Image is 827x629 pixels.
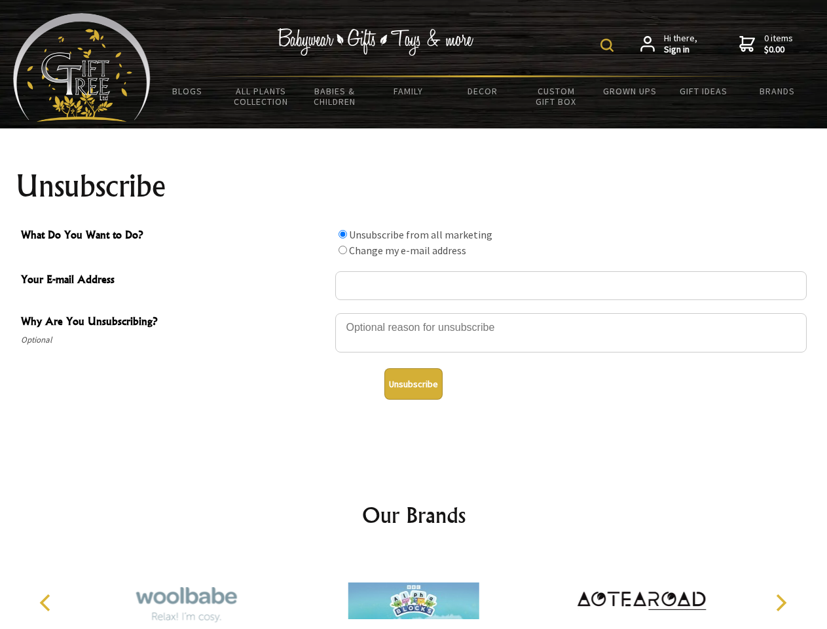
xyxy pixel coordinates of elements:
[33,588,62,617] button: Previous
[21,332,329,348] span: Optional
[21,227,329,246] span: What Do You Want to Do?
[349,244,466,257] label: Change my e-mail address
[21,271,329,290] span: Your E-mail Address
[21,313,329,332] span: Why Are You Unsubscribing?
[741,77,815,105] a: Brands
[26,499,801,531] h2: Our Brands
[664,33,697,56] span: Hi there,
[349,228,492,241] label: Unsubscribe from all marketing
[445,77,519,105] a: Decor
[13,13,151,122] img: Babyware - Gifts - Toys and more...
[384,368,443,400] button: Unsubscribe
[667,77,741,105] a: Gift Ideas
[764,44,793,56] strong: $0.00
[593,77,667,105] a: Grown Ups
[764,32,793,56] span: 0 items
[339,230,347,238] input: What Do You Want to Do?
[664,44,697,56] strong: Sign in
[16,170,812,202] h1: Unsubscribe
[151,77,225,105] a: BLOGS
[519,77,593,115] a: Custom Gift Box
[640,33,697,56] a: Hi there,Sign in
[335,313,807,353] textarea: Why Are You Unsubscribing?
[600,39,614,52] img: product search
[298,77,372,115] a: Babies & Children
[225,77,299,115] a: All Plants Collection
[335,271,807,300] input: Your E-mail Address
[372,77,446,105] a: Family
[739,33,793,56] a: 0 items$0.00
[766,588,795,617] button: Next
[339,246,347,254] input: What Do You Want to Do?
[278,28,474,56] img: Babywear - Gifts - Toys & more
